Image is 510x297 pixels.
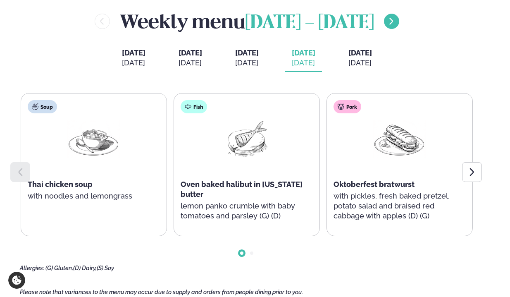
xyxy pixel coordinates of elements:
[235,58,259,68] div: [DATE]
[67,120,120,158] img: Soup.png
[73,265,97,271] span: (D) Dairy,
[32,103,38,110] img: soup.svg
[122,48,145,57] span: [DATE]
[185,103,191,110] img: fish.svg
[122,58,145,68] div: [DATE]
[97,265,114,271] span: (S) Soy
[45,265,73,271] span: (G) Gluten,
[220,120,273,158] img: Fish.png
[20,265,44,271] span: Allergies:
[292,58,315,68] div: [DATE]
[181,201,312,221] p: lemon panko crumble with baby tomatoes and parsley (G) (D)
[181,100,207,113] div: Fish
[8,272,25,289] a: Cookie settings
[229,45,265,72] button: [DATE] [DATE]
[181,180,303,199] span: Oven baked halibut in [US_STATE] butter
[338,103,344,110] img: pork.svg
[348,48,372,57] span: [DATE]
[240,251,243,255] span: Go to slide 1
[115,45,152,72] button: [DATE] [DATE]
[373,120,426,158] img: Panini.png
[334,191,465,221] p: with pickles, fresh baked pretzel, potato salad and braised red cabbage with apples (D) (G)
[172,45,209,72] button: [DATE] [DATE]
[28,100,57,113] div: Soup
[342,45,379,72] button: [DATE] [DATE]
[179,48,202,57] span: [DATE]
[28,191,159,201] p: with noodles and lemongrass
[28,180,93,189] span: Thai chicken soup
[179,58,202,68] div: [DATE]
[285,45,322,72] button: [DATE] [DATE]
[348,58,372,68] div: [DATE]
[120,8,374,35] h2: Weekly menu
[20,289,303,295] span: Please note that variances to the menu may occur due to supply and orders from people dining prio...
[384,14,399,29] button: menu-btn-right
[95,14,110,29] button: menu-btn-left
[250,251,253,255] span: Go to slide 2
[334,180,415,189] span: Oktoberfest bratwurst
[334,100,361,113] div: Pork
[245,14,374,32] span: [DATE] - [DATE]
[292,48,315,58] span: [DATE]
[235,48,259,57] span: [DATE]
